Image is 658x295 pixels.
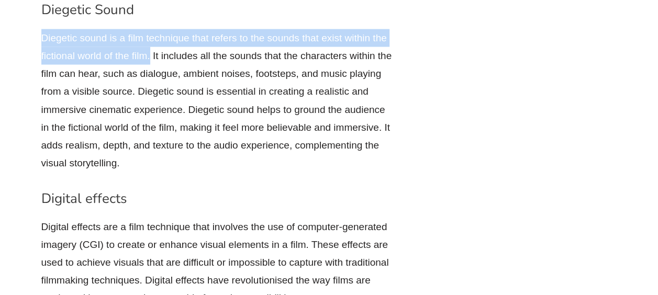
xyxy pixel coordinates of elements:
[484,177,658,295] iframe: Chat Widget
[41,190,392,208] h3: Digital effects
[41,1,392,19] h3: Diegetic Sound
[41,29,392,173] p: Diegetic sound is a film technique that refers to the sounds that exist within the fictional worl...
